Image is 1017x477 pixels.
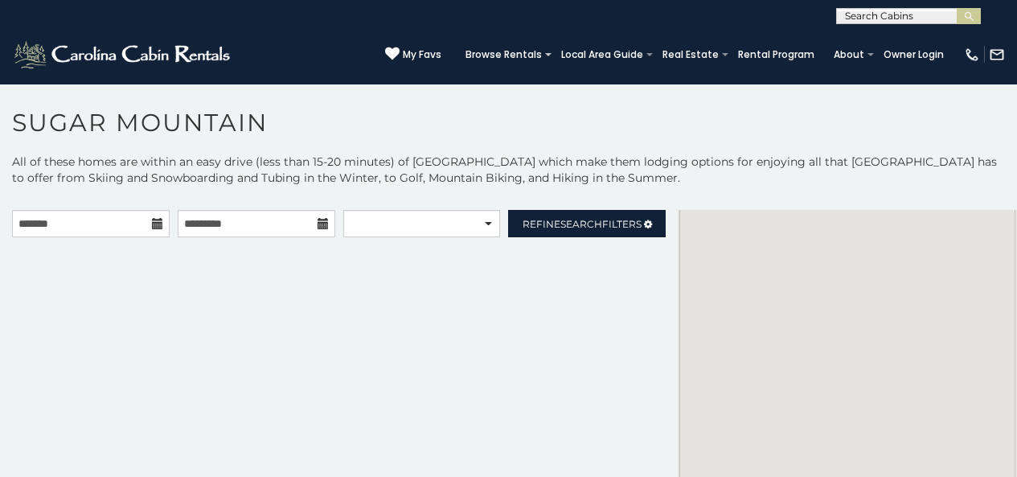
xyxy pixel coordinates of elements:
[989,47,1005,63] img: mail-regular-white.png
[12,39,235,71] img: White-1-2.png
[523,218,642,230] span: Refine Filters
[826,43,872,66] a: About
[964,47,980,63] img: phone-regular-white.png
[385,47,441,63] a: My Favs
[508,210,666,237] a: RefineSearchFilters
[560,218,602,230] span: Search
[403,47,441,62] span: My Favs
[457,43,550,66] a: Browse Rentals
[654,43,727,66] a: Real Estate
[553,43,651,66] a: Local Area Guide
[876,43,952,66] a: Owner Login
[730,43,822,66] a: Rental Program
